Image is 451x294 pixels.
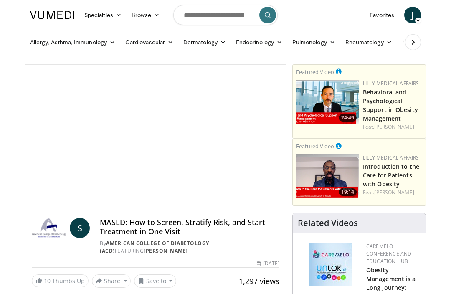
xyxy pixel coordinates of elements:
[363,154,419,161] a: Lilly Medical Affairs
[100,240,279,255] div: By FEATURING
[365,7,399,23] a: Favorites
[44,277,51,285] span: 10
[296,80,359,124] a: 24:49
[363,123,422,131] div: Feat.
[30,11,74,19] img: VuMedi Logo
[127,7,165,23] a: Browse
[144,247,188,254] a: [PERSON_NAME]
[374,189,414,196] a: [PERSON_NAME]
[340,34,397,51] a: Rheumatology
[32,218,66,238] img: American College of Diabetology (ACD)
[363,189,422,196] div: Feat.
[100,218,279,236] h4: MASLD: How to Screen, Stratify Risk, and Start Treatment in One Visit
[296,142,334,150] small: Featured Video
[296,80,359,124] img: ba3304f6-7838-4e41-9c0f-2e31ebde6754.png.150x105_q85_crop-smart_upscale.png
[70,218,90,238] a: S
[296,154,359,198] img: acc2e291-ced4-4dd5-b17b-d06994da28f3.png.150x105_q85_crop-smart_upscale.png
[366,243,411,265] a: CaReMeLO Conference and Education Hub
[178,34,231,51] a: Dermatology
[25,65,286,211] video-js: Video Player
[92,274,131,288] button: Share
[134,274,177,288] button: Save to
[296,154,359,198] a: 19:14
[239,276,279,286] span: 1,297 views
[363,80,419,87] a: Lilly Medical Affairs
[100,240,209,254] a: American College of Diabetology (ACD)
[79,7,127,23] a: Specialties
[32,274,89,287] a: 10 Thumbs Up
[120,34,178,51] a: Cardiovascular
[339,188,357,196] span: 19:14
[287,34,340,51] a: Pulmonology
[309,243,352,286] img: 45df64a9-a6de-482c-8a90-ada250f7980c.png.150x105_q85_autocrop_double_scale_upscale_version-0.2.jpg
[374,123,414,130] a: [PERSON_NAME]
[231,34,287,51] a: Endocrinology
[363,88,418,122] a: Behavioral and Psychological Support in Obesity Management
[25,34,120,51] a: Allergy, Asthma, Immunology
[404,7,421,23] a: J
[298,218,358,228] h4: Related Videos
[296,68,334,76] small: Featured Video
[173,5,278,25] input: Search topics, interventions
[339,114,357,122] span: 24:49
[363,162,419,188] a: Introduction to the Care for Patients with Obesity
[257,260,279,267] div: [DATE]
